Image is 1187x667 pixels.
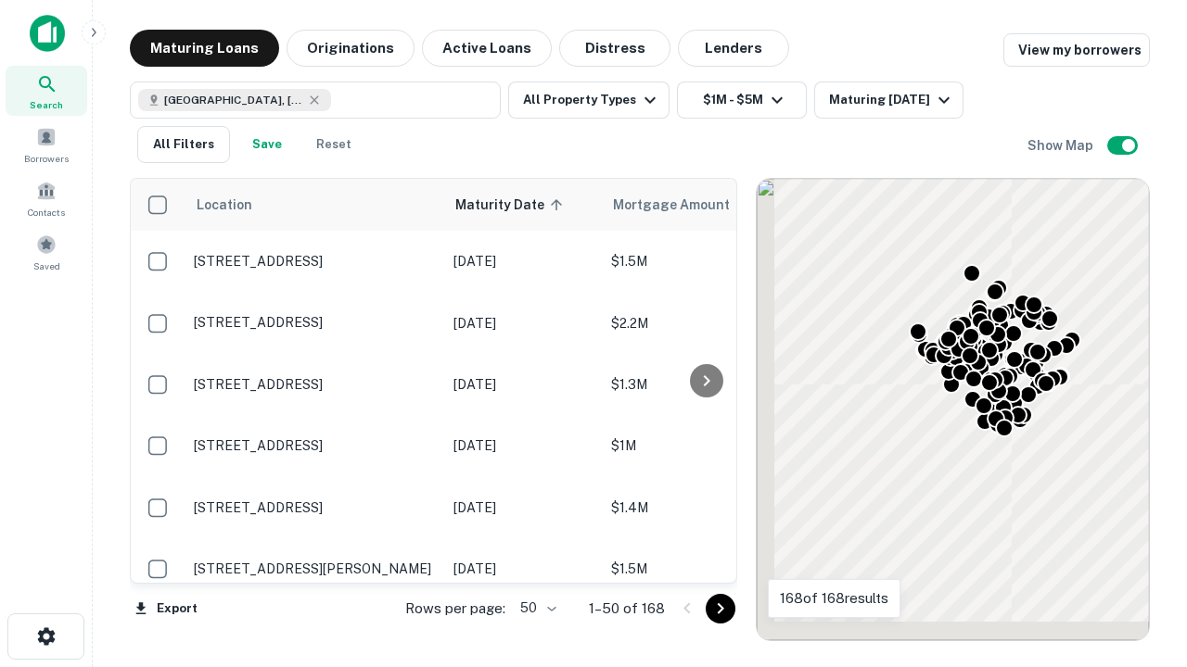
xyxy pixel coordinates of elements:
button: Lenders [678,30,789,67]
span: [GEOGRAPHIC_DATA], [GEOGRAPHIC_DATA], [GEOGRAPHIC_DATA] [164,92,303,108]
button: Maturing [DATE] [814,82,964,119]
p: 168 of 168 results [780,587,888,610]
span: Search [30,97,63,112]
p: [DATE] [453,251,593,271]
div: Maturing [DATE] [829,89,955,111]
p: [STREET_ADDRESS] [194,253,435,270]
button: $1M - $5M [677,82,807,119]
button: [GEOGRAPHIC_DATA], [GEOGRAPHIC_DATA], [GEOGRAPHIC_DATA] [130,82,501,119]
button: Go to next page [706,594,735,623]
th: Mortgage Amount [602,179,806,231]
a: Borrowers [6,120,87,170]
span: Maturity Date [455,194,568,216]
p: $1.3M [611,374,797,395]
p: [DATE] [453,497,593,518]
p: [STREET_ADDRESS] [194,376,435,393]
div: 0 0 [757,179,1149,640]
p: $1.5M [611,251,797,271]
button: Save your search to get updates of matches that match your search criteria. [237,126,297,163]
button: Reset [304,126,364,163]
button: Active Loans [422,30,552,67]
p: [STREET_ADDRESS] [194,314,435,331]
span: Mortgage Amount [613,194,754,216]
button: All Property Types [508,82,670,119]
iframe: Chat Widget [1094,519,1187,608]
p: $1M [611,435,797,456]
a: Contacts [6,173,87,223]
p: 1–50 of 168 [589,598,665,620]
span: Location [196,194,252,216]
p: [DATE] [453,559,593,579]
img: capitalize-icon.png [30,15,65,52]
p: $1.4M [611,497,797,518]
button: Maturing Loans [130,30,279,67]
p: [STREET_ADDRESS][PERSON_NAME] [194,560,435,577]
p: $1.5M [611,559,797,579]
button: Export [130,595,202,623]
span: Contacts [28,205,65,220]
a: Saved [6,227,87,277]
p: [STREET_ADDRESS] [194,499,435,516]
button: Distress [559,30,670,67]
p: [DATE] [453,313,593,333]
button: Originations [287,30,415,67]
span: Saved [33,258,60,273]
p: [DATE] [453,435,593,456]
h6: Show Map [1027,135,1096,156]
th: Location [185,179,444,231]
a: Search [6,66,87,116]
a: View my borrowers [1003,33,1150,67]
th: Maturity Date [444,179,602,231]
p: [DATE] [453,374,593,395]
button: All Filters [137,126,230,163]
span: Borrowers [24,151,69,166]
div: 50 [513,595,559,622]
p: Rows per page: [405,598,505,620]
p: $2.2M [611,313,797,333]
p: [STREET_ADDRESS] [194,437,435,454]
